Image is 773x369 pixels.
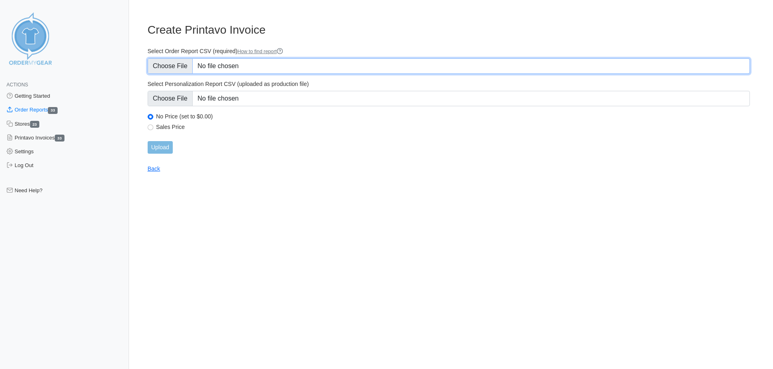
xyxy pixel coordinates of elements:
input: Upload [148,141,173,154]
a: How to find report [237,49,283,54]
span: 23 [30,121,40,128]
span: 33 [48,107,58,114]
label: Select Personalization Report CSV (uploaded as production file) [148,80,750,88]
span: 33 [55,135,64,142]
h3: Create Printavo Invoice [148,23,750,37]
label: No Price (set to $0.00) [156,113,750,120]
label: Sales Price [156,123,750,131]
a: Back [148,165,160,172]
label: Select Order Report CSV (required) [148,47,750,55]
span: Actions [6,82,28,88]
